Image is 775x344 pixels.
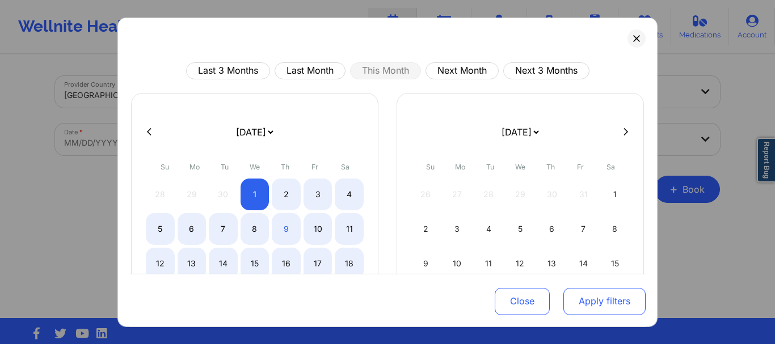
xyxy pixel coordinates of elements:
div: Mon Oct 06 2025 [178,213,207,244]
abbr: Friday [577,162,584,171]
div: Sun Nov 02 2025 [411,213,440,244]
div: Mon Nov 10 2025 [443,247,472,279]
div: Sat Nov 15 2025 [600,247,629,279]
div: Wed Oct 01 2025 [241,178,269,210]
abbr: Friday [311,162,318,171]
div: Sun Oct 12 2025 [146,247,175,279]
div: Thu Nov 13 2025 [537,247,566,279]
abbr: Monday [455,162,465,171]
div: Wed Oct 08 2025 [241,213,269,244]
button: Close [495,288,550,315]
div: Sun Oct 05 2025 [146,213,175,244]
button: Next Month [426,62,499,79]
abbr: Sunday [161,162,169,171]
div: Tue Oct 14 2025 [209,247,238,279]
div: Fri Oct 17 2025 [304,247,332,279]
button: Next 3 Months [503,62,589,79]
div: Fri Oct 10 2025 [304,213,332,244]
div: Sat Nov 08 2025 [600,213,629,244]
div: Mon Nov 03 2025 [443,213,472,244]
div: Thu Nov 06 2025 [537,213,566,244]
div: Tue Oct 07 2025 [209,213,238,244]
abbr: Wednesday [515,162,525,171]
abbr: Sunday [426,162,435,171]
button: Last Month [275,62,346,79]
div: Sat Oct 18 2025 [335,247,364,279]
div: Fri Nov 07 2025 [569,213,598,244]
div: Sat Nov 01 2025 [600,178,629,210]
div: Tue Nov 11 2025 [474,247,503,279]
abbr: Tuesday [486,162,494,171]
div: Mon Oct 13 2025 [178,247,207,279]
abbr: Saturday [341,162,349,171]
div: Tue Nov 04 2025 [474,213,503,244]
abbr: Monday [189,162,200,171]
div: Wed Nov 05 2025 [506,213,535,244]
div: Wed Nov 12 2025 [506,247,535,279]
div: Sat Oct 04 2025 [335,178,364,210]
abbr: Tuesday [221,162,229,171]
div: Thu Oct 02 2025 [272,178,301,210]
abbr: Thursday [281,162,289,171]
div: Sun Nov 09 2025 [411,247,440,279]
abbr: Thursday [546,162,555,171]
div: Fri Oct 03 2025 [304,178,332,210]
button: This Month [350,62,421,79]
button: Apply filters [563,288,646,315]
abbr: Saturday [606,162,615,171]
div: Fri Nov 14 2025 [569,247,598,279]
abbr: Wednesday [250,162,260,171]
div: Wed Oct 15 2025 [241,247,269,279]
div: Thu Oct 09 2025 [272,213,301,244]
div: Sat Oct 11 2025 [335,213,364,244]
div: Thu Oct 16 2025 [272,247,301,279]
button: Last 3 Months [186,62,270,79]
